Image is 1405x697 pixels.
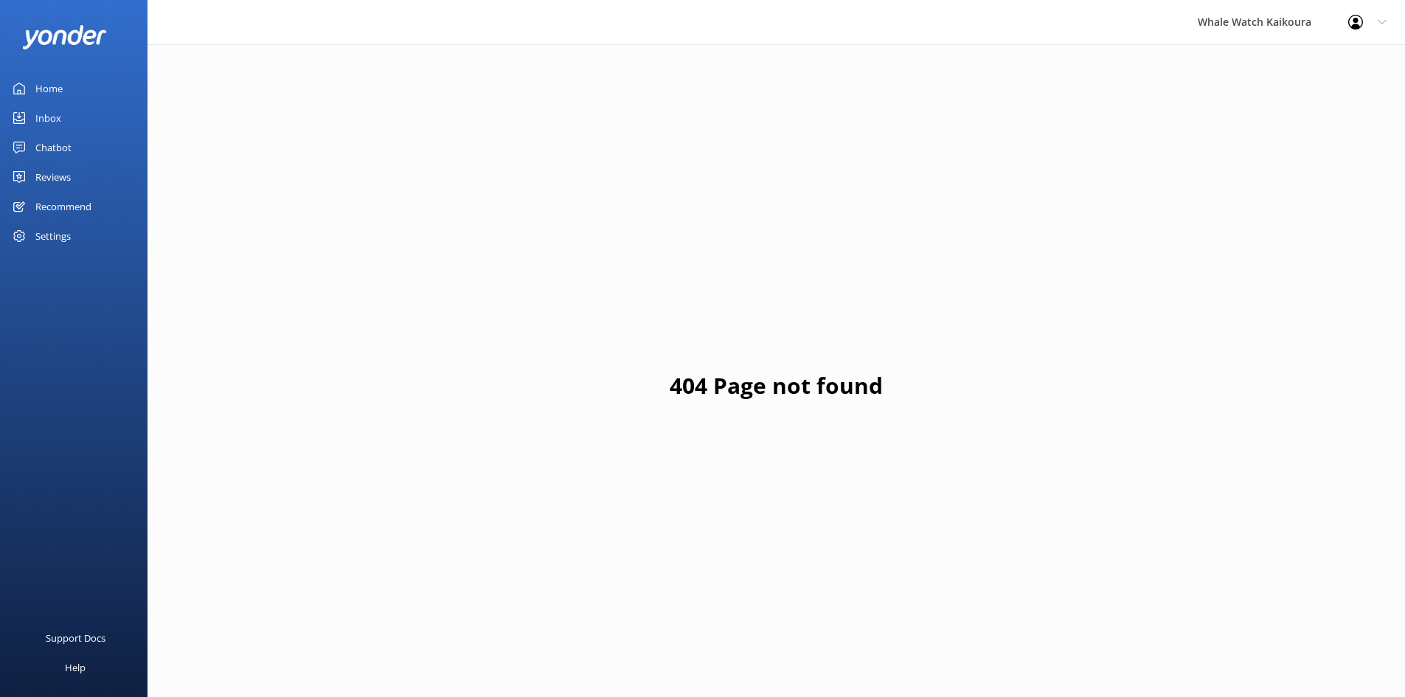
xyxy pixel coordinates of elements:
[35,103,61,133] div: Inbox
[670,368,883,403] h1: 404 Page not found
[65,653,86,682] div: Help
[35,192,91,221] div: Recommend
[35,162,71,192] div: Reviews
[35,133,72,162] div: Chatbot
[22,25,107,49] img: yonder-white-logo.png
[35,221,71,251] div: Settings
[46,623,105,653] div: Support Docs
[35,74,63,103] div: Home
